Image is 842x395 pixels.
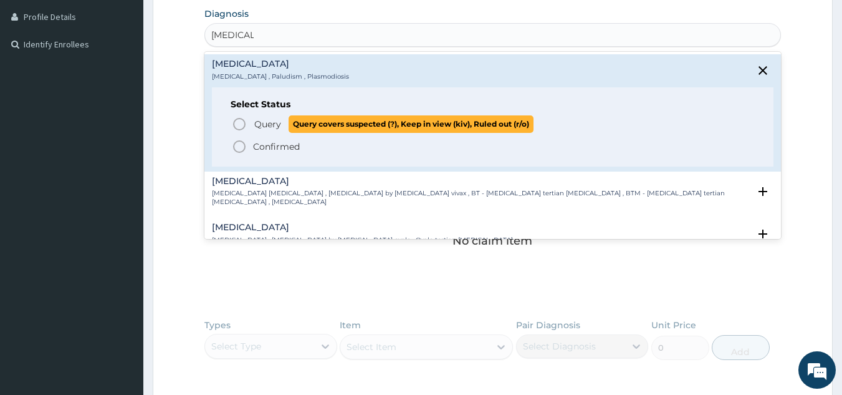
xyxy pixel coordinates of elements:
textarea: Type your message and hit 'Enter' [6,263,237,306]
p: No claim item [452,235,532,247]
div: Chat with us now [65,70,209,86]
i: close select status [755,63,770,78]
label: Diagnosis [204,7,249,20]
span: We're online! [72,118,172,244]
p: Confirmed [253,140,300,153]
img: d_794563401_company_1708531726252_794563401 [23,62,50,94]
h4: [MEDICAL_DATA] [212,223,513,232]
h4: [MEDICAL_DATA] [212,59,349,69]
p: [MEDICAL_DATA] , Paludism , Plasmodiosis [212,72,349,81]
i: open select status [755,184,770,199]
p: [MEDICAL_DATA] , [MEDICAL_DATA] by [MEDICAL_DATA] ovale , Ovale tertian [MEDICAL_DATA] [212,236,513,245]
i: status option query [232,117,247,132]
h6: Select Status [231,100,755,109]
i: open select status [755,227,770,241]
i: status option filled [232,139,247,154]
h4: [MEDICAL_DATA] [212,177,750,186]
span: Query [254,118,281,130]
span: Query covers suspected (?), Keep in view (kiv), Ruled out (r/o) [289,115,533,132]
div: Minimize live chat window [204,6,234,36]
p: [MEDICAL_DATA] [MEDICAL_DATA] , [MEDICAL_DATA] by [MEDICAL_DATA] vivax , BT - [MEDICAL_DATA] tert... [212,189,750,207]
